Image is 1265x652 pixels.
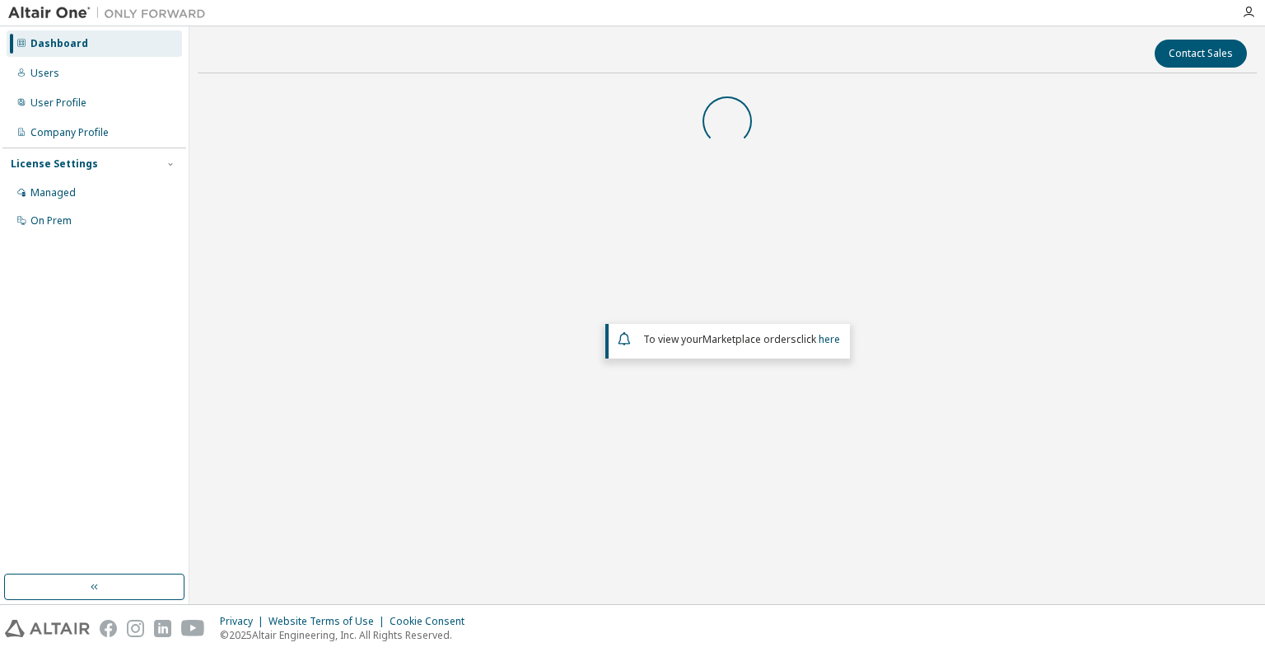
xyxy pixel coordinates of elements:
div: Managed [30,186,76,199]
img: instagram.svg [127,620,144,637]
a: here [819,332,840,346]
div: Website Terms of Use [268,615,390,628]
img: altair_logo.svg [5,620,90,637]
div: Cookie Consent [390,615,474,628]
div: License Settings [11,157,98,171]
div: Dashboard [30,37,88,50]
img: Altair One [8,5,214,21]
div: Users [30,67,59,80]
button: Contact Sales [1155,40,1247,68]
span: To view your click [643,332,840,346]
div: Company Profile [30,126,109,139]
div: Privacy [220,615,268,628]
em: Marketplace orders [703,332,796,346]
img: youtube.svg [181,620,205,637]
img: linkedin.svg [154,620,171,637]
div: On Prem [30,214,72,227]
img: facebook.svg [100,620,117,637]
div: User Profile [30,96,86,110]
p: © 2025 Altair Engineering, Inc. All Rights Reserved. [220,628,474,642]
